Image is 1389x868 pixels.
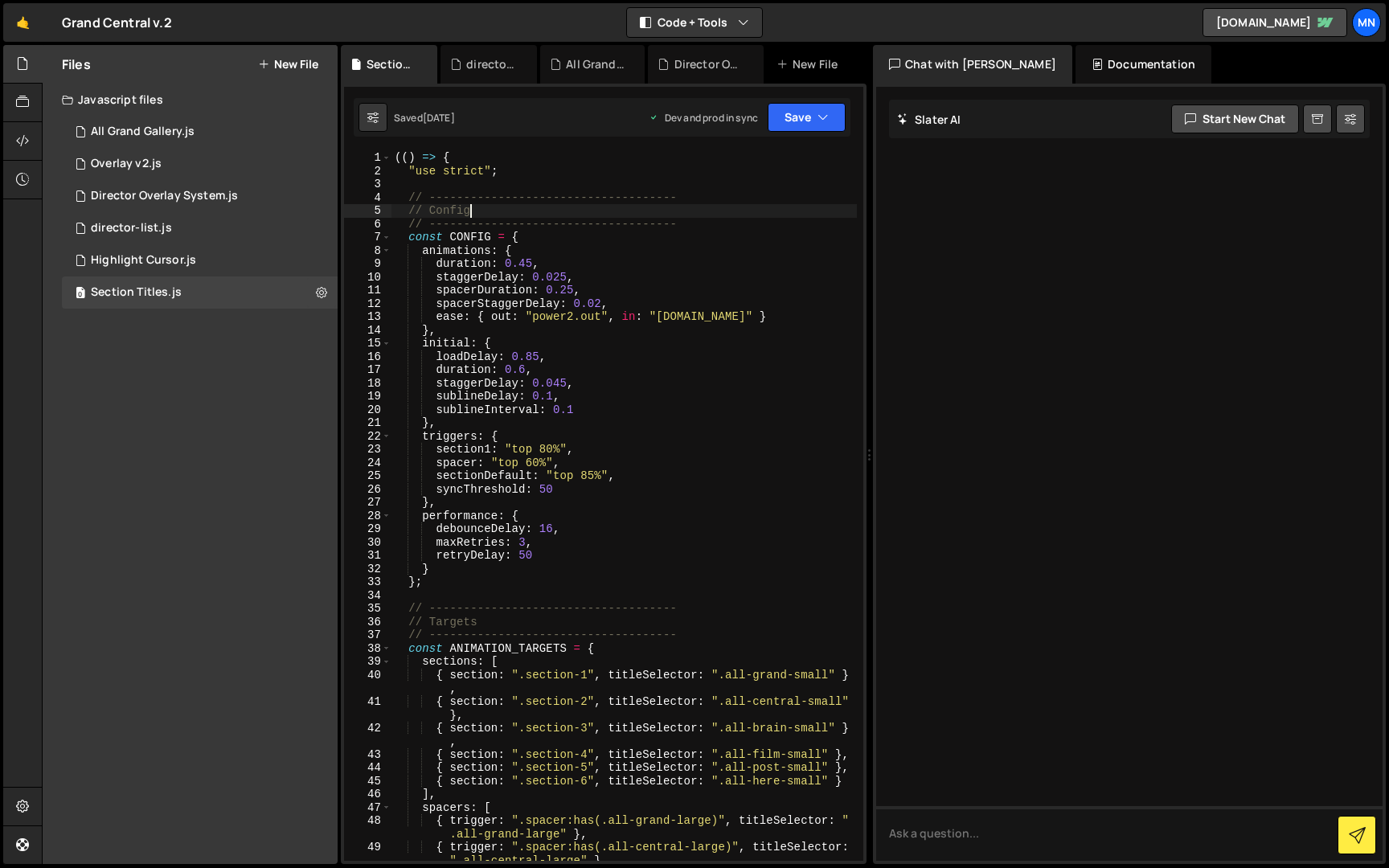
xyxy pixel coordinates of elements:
div: 3 [344,178,391,191]
div: director-list.js [91,221,172,235]
a: 🤙 [3,3,43,42]
div: 22 [344,430,391,444]
div: 7 [344,231,391,244]
div: Documentation [1076,45,1211,84]
div: 9 [344,257,391,271]
div: 47 [344,801,391,815]
h2: Slater AI [897,112,961,127]
div: 15298/45944.js [62,148,338,180]
div: Overlay v2.js [91,157,162,171]
div: 2 [344,165,391,178]
div: 15298/43117.js [62,244,338,276]
div: 20 [344,403,391,417]
div: 33 [344,575,391,589]
div: 34 [344,589,391,603]
div: 6 [344,218,391,231]
div: 43 [344,748,391,762]
div: 31 [344,549,391,563]
div: 4 [344,191,391,205]
div: 38 [344,642,391,656]
div: 19 [344,390,391,403]
div: 26 [344,483,391,497]
div: 15298/42891.js [62,180,338,212]
div: 27 [344,496,391,510]
div: 46 [344,788,391,801]
div: 45 [344,775,391,788]
div: 15298/40379.js [62,212,338,244]
div: Section Titles.js [91,285,182,300]
div: Grand Central v.2 [62,13,172,32]
div: 5 [344,204,391,218]
span: 0 [76,288,85,301]
div: 8 [344,244,391,258]
h2: Files [62,55,91,73]
div: 29 [344,522,391,536]
div: 37 [344,628,391,642]
div: 18 [344,377,391,391]
div: 32 [344,563,391,576]
div: 23 [344,443,391,457]
button: Code + Tools [627,8,762,37]
div: 41 [344,695,391,722]
div: 49 [344,841,391,867]
div: 44 [344,761,391,775]
button: New File [258,58,318,71]
div: 30 [344,536,391,550]
div: 15298/40223.js [62,276,338,309]
div: Saved [394,111,455,125]
div: All Grand Gallery.js [91,125,195,139]
div: Section Titles.js [367,56,418,72]
div: 25 [344,469,391,483]
button: Save [768,103,846,132]
div: Chat with [PERSON_NAME] [873,45,1072,84]
div: 17 [344,363,391,377]
div: Javascript files [43,84,338,116]
div: 11 [344,284,391,297]
div: Highlight Cursor.js [91,253,196,268]
div: [DATE] [423,111,455,125]
div: Director Overlay System.js [674,56,744,72]
div: 16 [344,350,391,364]
div: 48 [344,814,391,841]
button: Start new chat [1171,104,1299,133]
div: director-list.js [466,56,518,72]
div: 28 [344,510,391,523]
div: 1 [344,151,391,165]
div: All Grand Gallery.js [566,56,625,72]
div: Dev and prod in sync [649,111,758,125]
div: Director Overlay System.js [91,189,238,203]
div: 36 [344,616,391,629]
a: MN [1352,8,1381,37]
div: 13 [344,310,391,324]
div: 15298/43578.js [62,116,338,148]
div: 21 [344,416,391,430]
a: [DOMAIN_NAME] [1203,8,1347,37]
div: New File [776,56,844,72]
div: 12 [344,297,391,311]
div: 10 [344,271,391,285]
div: 15 [344,337,391,350]
div: 42 [344,722,391,748]
div: 40 [344,669,391,695]
div: 24 [344,457,391,470]
div: 35 [344,602,391,616]
div: 39 [344,655,391,669]
div: 14 [344,324,391,338]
